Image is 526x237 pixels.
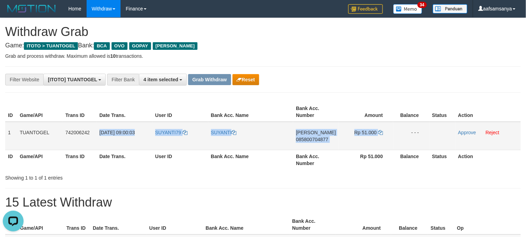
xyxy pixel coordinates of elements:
th: Balance [393,102,429,122]
th: ID [5,102,17,122]
th: Amount [339,102,393,122]
div: Filter Bank [107,74,139,85]
span: SUYANTI79 [155,130,181,135]
span: [PERSON_NAME] [296,130,336,135]
a: SUYANTI79 [155,130,187,135]
th: Game/API [17,215,64,235]
h1: 15 Latest Withdraw [5,195,521,209]
td: 1 [5,122,17,150]
span: 34 [418,2,427,8]
button: Reset [233,74,259,85]
th: Status [429,150,455,170]
th: ID [5,150,17,170]
th: User ID [152,102,208,122]
th: Rp 51.000 [339,150,393,170]
th: Game/API [17,150,63,170]
p: Grab and process withdraw. Maximum allowed is transactions. [5,53,521,60]
span: GOPAY [129,42,151,50]
div: Showing 1 to 1 of 1 entries [5,172,214,181]
span: Copy 085800704877 to clipboard [296,137,328,142]
th: Status [429,102,455,122]
th: Amount [336,215,391,235]
th: Op [454,215,521,235]
a: Approve [458,130,476,135]
th: Bank Acc. Name [203,215,290,235]
th: Bank Acc. Number [293,150,339,170]
th: Bank Acc. Name [208,102,293,122]
th: User ID [152,150,208,170]
th: Bank Acc. Number [289,215,336,235]
th: Bank Acc. Number [293,102,339,122]
th: Bank Acc. Name [208,150,293,170]
th: Status [428,215,454,235]
img: Feedback.jpg [348,4,383,14]
span: [PERSON_NAME] [153,42,198,50]
span: Rp 51.000 [354,130,377,135]
button: [ITOTO] TUANTOGEL [43,74,106,85]
th: Balance [393,150,429,170]
a: Copy 51000 to clipboard [378,130,383,135]
span: [DATE] 09:00:03 [99,130,135,135]
h1: Withdraw Grab [5,25,521,39]
span: 4 item selected [143,77,178,82]
span: 742006242 [65,130,90,135]
button: 4 item selected [139,74,187,85]
img: panduan.png [433,4,467,13]
span: ITOTO > TUANTOGEL [24,42,78,50]
img: MOTION_logo.png [5,3,58,14]
a: Reject [486,130,500,135]
th: Action [455,102,521,122]
th: Balance [391,215,428,235]
th: Date Trans. [97,102,152,122]
th: Date Trans. [97,150,152,170]
button: Grab Withdraw [188,74,231,85]
strong: 10 [110,53,116,59]
h4: Game: Bank: [5,42,521,49]
th: Date Trans. [90,215,147,235]
div: Filter Website [5,74,43,85]
th: User ID [147,215,203,235]
img: Button%20Memo.svg [393,4,422,14]
th: Trans ID [63,150,97,170]
td: - - - [393,122,429,150]
th: Action [455,150,521,170]
span: OVO [112,42,128,50]
th: Trans ID [63,102,97,122]
a: SUYANTI [211,130,237,135]
th: Game/API [17,102,63,122]
span: [ITOTO] TUANTOGEL [48,77,97,82]
span: BCA [94,42,109,50]
th: Trans ID [64,215,90,235]
button: Open LiveChat chat widget [3,3,24,24]
td: TUANTOGEL [17,122,63,150]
